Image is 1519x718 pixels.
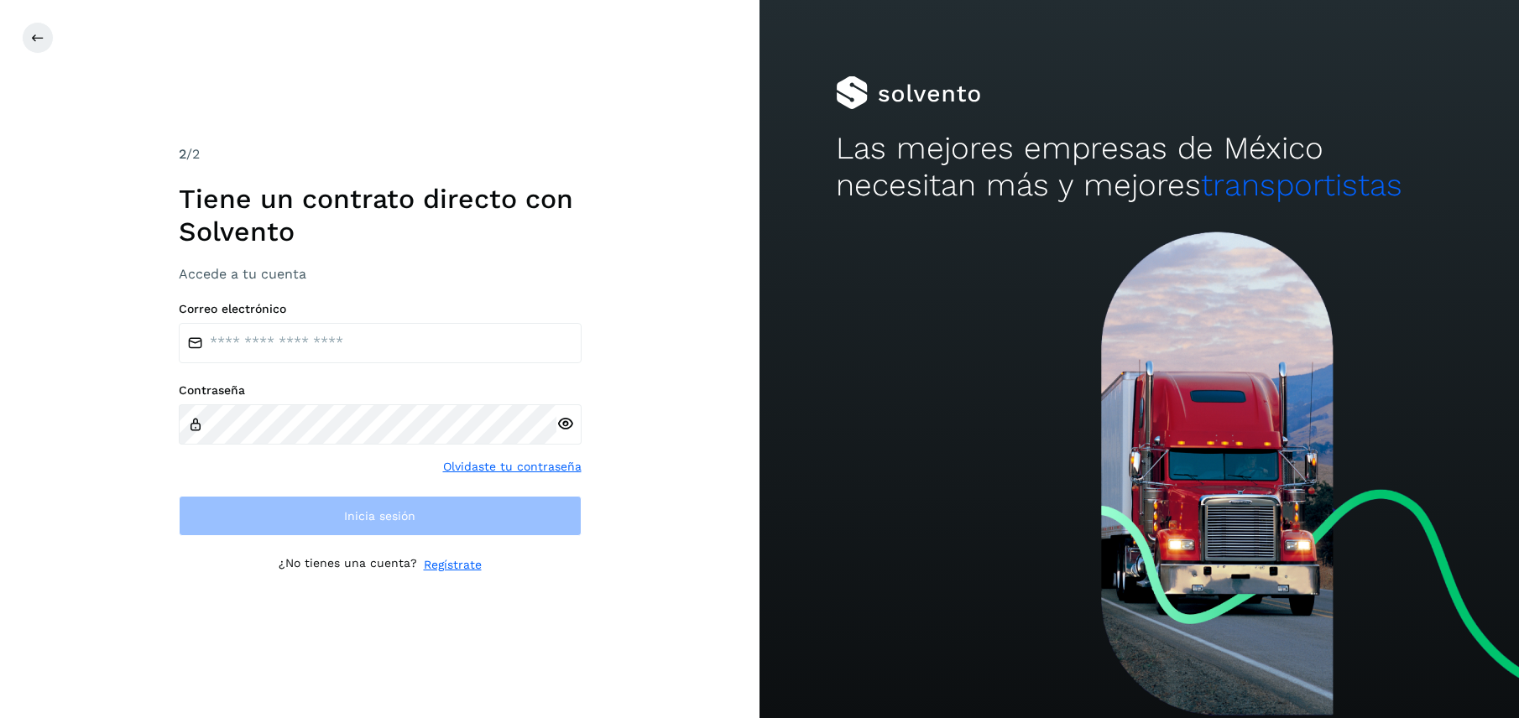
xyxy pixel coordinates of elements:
div: /2 [179,144,582,164]
label: Correo electrónico [179,302,582,316]
span: 2 [179,146,186,162]
p: ¿No tienes una cuenta? [279,556,417,574]
h2: Las mejores empresas de México necesitan más y mejores [836,130,1443,205]
span: Inicia sesión [344,510,415,522]
button: Inicia sesión [179,496,582,536]
label: Contraseña [179,383,582,398]
h3: Accede a tu cuenta [179,266,582,282]
a: Olvidaste tu contraseña [443,458,582,476]
span: transportistas [1201,167,1402,203]
h1: Tiene un contrato directo con Solvento [179,183,582,247]
a: Regístrate [424,556,482,574]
